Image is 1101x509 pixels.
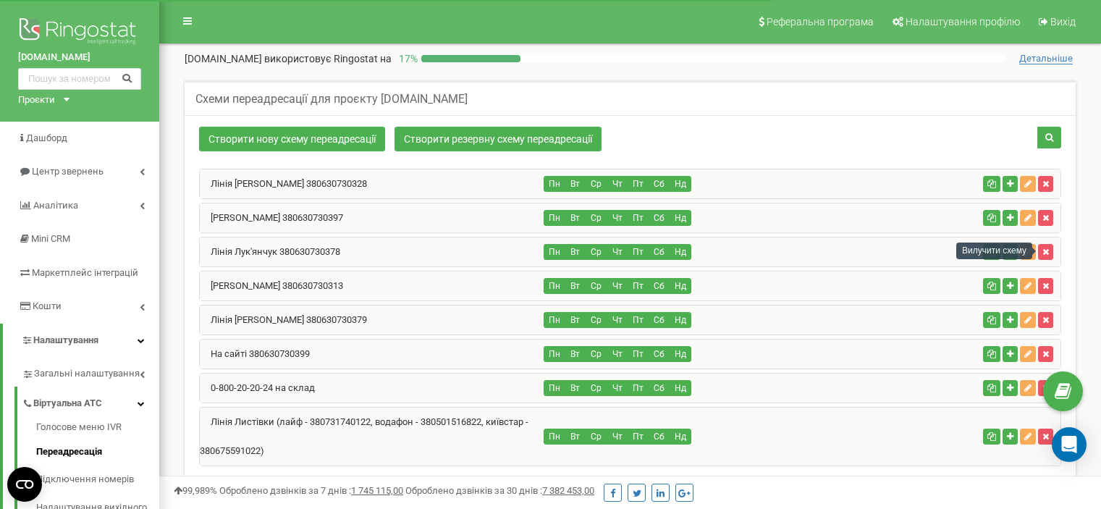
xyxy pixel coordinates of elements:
button: Пт [628,380,649,396]
span: Mini CRM [31,233,70,244]
span: Аналiтика [33,200,78,211]
span: Віртуальна АТС [33,397,102,411]
button: Пн [544,429,565,445]
button: Нд [670,176,691,192]
span: Загальні налаштування [34,367,140,381]
a: [DOMAIN_NAME] [18,51,141,64]
button: Ср [586,278,607,294]
span: Кошти [33,300,62,311]
button: Вт [565,278,586,294]
button: Нд [670,210,691,226]
span: Реферальна програма [767,16,874,28]
button: Сб [649,312,670,328]
button: Пн [544,244,565,260]
button: Пт [628,210,649,226]
p: [DOMAIN_NAME] [185,51,392,66]
button: Чт [607,380,628,396]
span: Вихід [1050,16,1076,28]
button: Чт [607,312,628,328]
button: Чт [607,429,628,445]
span: Оброблено дзвінків за 30 днів : [405,485,594,496]
a: Лінія Листівки (лайф - 380731740122, водафон - 380501516822, київстар - 380675591022) [200,416,528,456]
span: 99,989% [174,485,217,496]
button: Пн [544,176,565,192]
button: Пн [544,380,565,396]
span: Оброблено дзвінків за 7 днів : [219,485,403,496]
button: Чт [607,278,628,294]
span: Налаштування профілю [906,16,1020,28]
button: Нд [670,312,691,328]
input: Пошук за номером [18,68,141,90]
button: Сб [649,346,670,362]
button: Пт [628,346,649,362]
button: Вт [565,244,586,260]
button: Ср [586,176,607,192]
button: Пт [628,278,649,294]
a: Лінія [PERSON_NAME] 380630730379 [200,314,367,325]
a: Лінія Лук'янчук 380630730378 [200,246,340,257]
span: Дашборд [26,132,67,143]
a: [PERSON_NAME] 380630730397 [200,212,343,223]
span: Маркетплейс інтеграцій [32,267,138,278]
button: Ср [586,346,607,362]
button: Пн [544,312,565,328]
button: Ср [586,244,607,260]
button: Сб [649,278,670,294]
button: Вт [565,210,586,226]
button: Чт [607,176,628,192]
a: Голосове меню IVR [36,421,159,438]
button: Пошук схеми переадресації [1037,127,1061,148]
button: Нд [670,346,691,362]
button: Сб [649,380,670,396]
button: Вт [565,312,586,328]
span: Центр звернень [32,166,104,177]
button: Ср [586,210,607,226]
button: Вт [565,429,586,445]
a: Лінія [PERSON_NAME] 380630730328 [200,178,367,189]
a: Загальні налаштування [22,357,159,387]
button: Нд [670,380,691,396]
a: 0-800-20-20-24 на склад [200,382,315,393]
a: Створити резервну схему переадресації [395,127,602,151]
button: Пт [628,312,649,328]
a: Переадресація [36,438,159,466]
button: Пн [544,278,565,294]
div: Проєкти [18,93,55,107]
a: Створити нову схему переадресації [199,127,385,151]
button: Сб [649,244,670,260]
button: Вт [565,380,586,396]
button: Чт [607,244,628,260]
a: Віртуальна АТС [22,387,159,416]
button: Сб [649,176,670,192]
span: Налаштування [33,335,98,345]
u: 7 382 453,00 [542,485,594,496]
span: використовує Ringostat на [264,53,392,64]
button: Нд [670,429,691,445]
button: Чт [607,346,628,362]
a: На сайті 380630730399 [200,348,310,359]
button: Сб [649,210,670,226]
button: Нд [670,278,691,294]
button: Ср [586,312,607,328]
button: Вт [565,346,586,362]
div: Open Intercom Messenger [1052,427,1087,462]
p: 17 % [392,51,421,66]
button: Вт [565,176,586,192]
button: Ср [586,429,607,445]
h5: Схеми переадресації для проєкту [DOMAIN_NAME] [195,93,468,106]
button: Пн [544,346,565,362]
a: Підключення номерів [36,466,159,494]
button: Пт [628,429,649,445]
button: Сб [649,429,670,445]
button: Нд [670,244,691,260]
img: Ringostat logo [18,14,141,51]
a: [PERSON_NAME] 380630730313 [200,280,343,291]
button: Ср [586,380,607,396]
button: Пн [544,210,565,226]
button: Пт [628,176,649,192]
span: Детальніше [1019,53,1073,64]
u: 1 745 115,00 [351,485,403,496]
button: Пт [628,244,649,260]
button: Open CMP widget [7,467,42,502]
div: Вилучити схему [956,243,1032,259]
